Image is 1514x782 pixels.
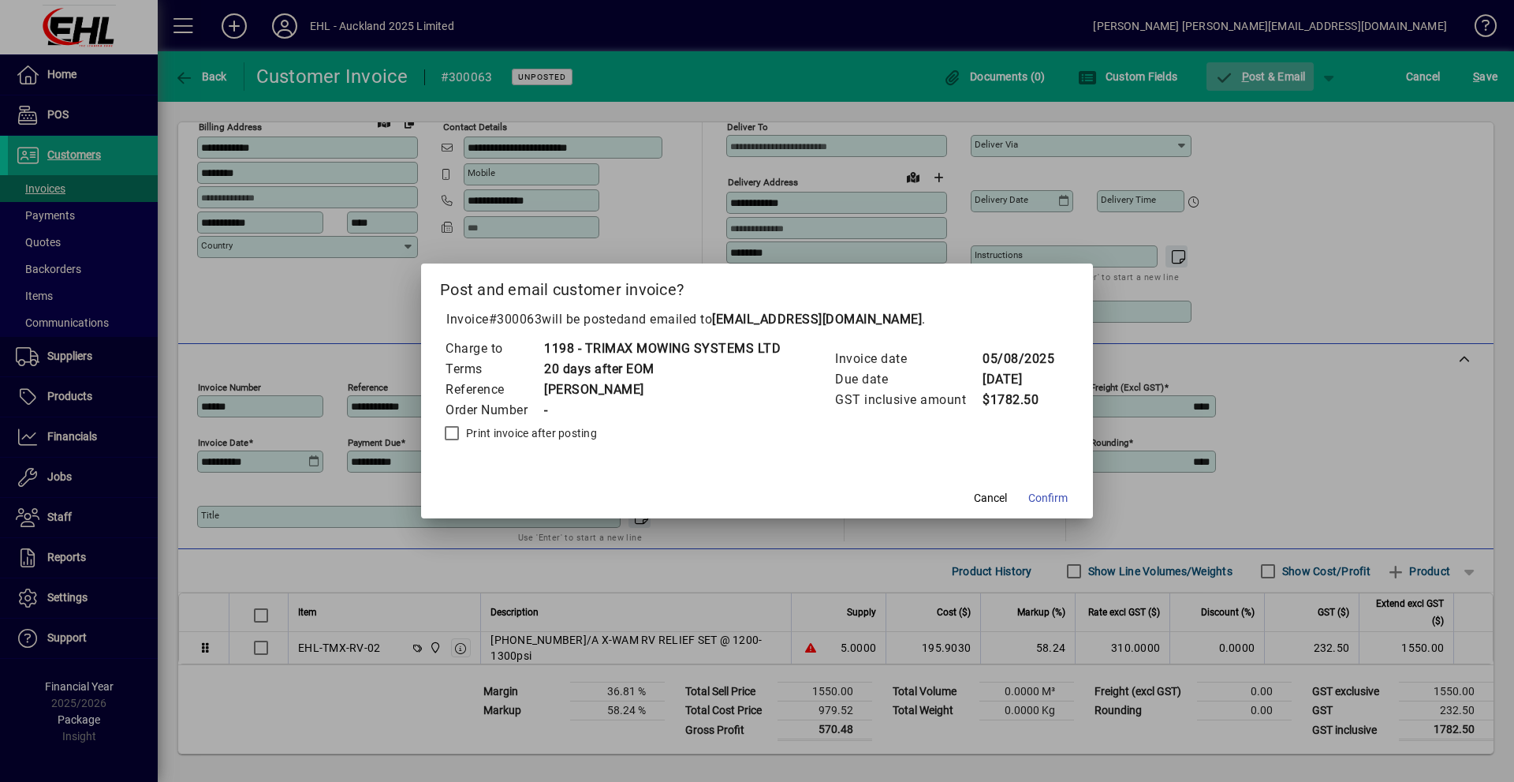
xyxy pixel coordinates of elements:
td: 05/08/2025 [982,349,1054,369]
td: 20 days after EOM [543,359,781,380]
span: #300063 [489,312,543,327]
span: Cancel [974,490,1007,507]
td: Reference [445,380,543,400]
span: and emailed to [624,312,922,327]
td: - [543,400,781,421]
label: Print invoice after posting [463,425,597,441]
span: Confirm [1028,490,1068,507]
td: Due date [834,369,982,390]
td: [PERSON_NAME] [543,380,781,400]
td: Order Number [445,400,543,421]
td: [DATE] [982,369,1054,390]
p: Invoice will be posted . [440,310,1074,329]
button: Confirm [1022,484,1074,512]
button: Cancel [965,484,1016,512]
td: Charge to [445,339,543,359]
td: 1198 - TRIMAX MOWING SYSTEMS LTD [543,339,781,359]
h2: Post and email customer invoice? [421,264,1093,309]
td: Terms [445,359,543,380]
td: GST inclusive amount [834,390,982,410]
td: $1782.50 [982,390,1054,410]
td: Invoice date [834,349,982,369]
b: [EMAIL_ADDRESS][DOMAIN_NAME] [712,312,922,327]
